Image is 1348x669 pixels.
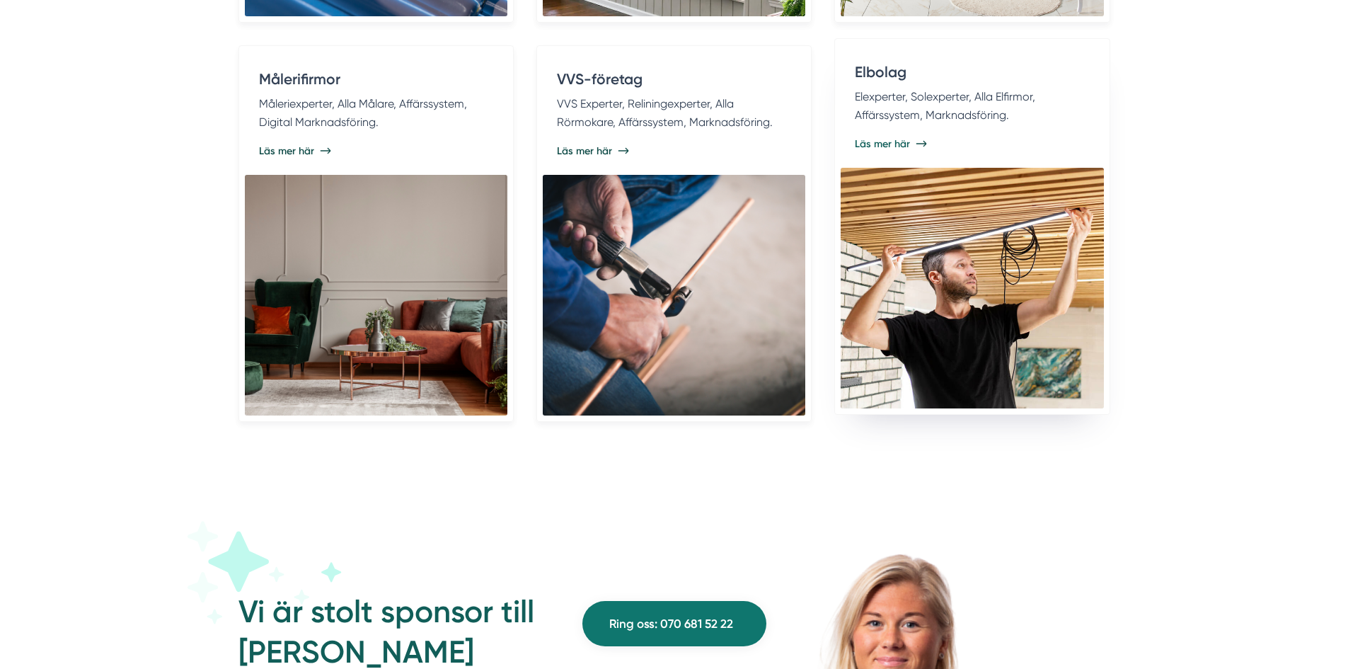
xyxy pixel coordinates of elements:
[855,137,910,151] span: Läs mer här
[557,144,612,158] span: Läs mer här
[536,45,812,422] a: VVS-företag VVS Experter, Reliningexperter, Alla Rörmokare, Affärssystem, Marknadsföring. Läs mer...
[238,45,514,422] a: Målerifirmor Måleriexperter, Alla Målare, Affärssystem, Digital Marknadsföring. Läs mer här Digit...
[834,38,1110,415] a: Elbolag Elexperter, Solexperter, Alla Elfirmor, Affärssystem, Marknadsföring. Läs mer här Digital...
[609,614,733,634] span: Ring oss: 070 681 52 22
[855,62,1089,88] h4: Elbolag
[259,95,493,131] p: Måleriexperter, Alla Målare, Affärssystem, Digital Marknadsföring.
[582,601,766,646] a: Ring oss: 070 681 52 22
[259,144,314,158] span: Läs mer här
[259,69,493,95] h4: Målerifirmor
[543,175,805,416] img: Digital Marknadsföring till VVS-företag
[855,88,1089,124] p: Elexperter, Solexperter, Alla Elfirmor, Affärssystem, Marknadsföring.
[245,175,507,416] img: Digital Marknadsföring till Målerifirmor
[557,95,791,131] p: VVS Experter, Reliningexperter, Alla Rörmokare, Affärssystem, Marknadsföring.
[557,69,791,95] h4: VVS-företag
[841,168,1103,408] img: Digital Marknadsföring till Elbolag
